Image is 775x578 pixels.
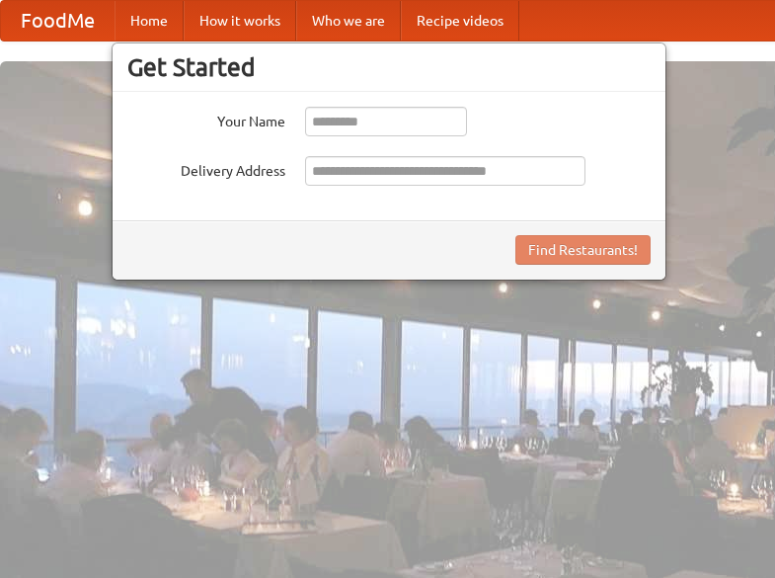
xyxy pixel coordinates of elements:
[296,1,401,41] a: Who we are
[401,1,519,41] a: Recipe videos
[1,1,115,41] a: FoodMe
[115,1,184,41] a: Home
[127,52,651,82] h3: Get Started
[184,1,296,41] a: How it works
[127,107,285,131] label: Your Name
[127,156,285,181] label: Delivery Address
[515,235,651,265] button: Find Restaurants!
